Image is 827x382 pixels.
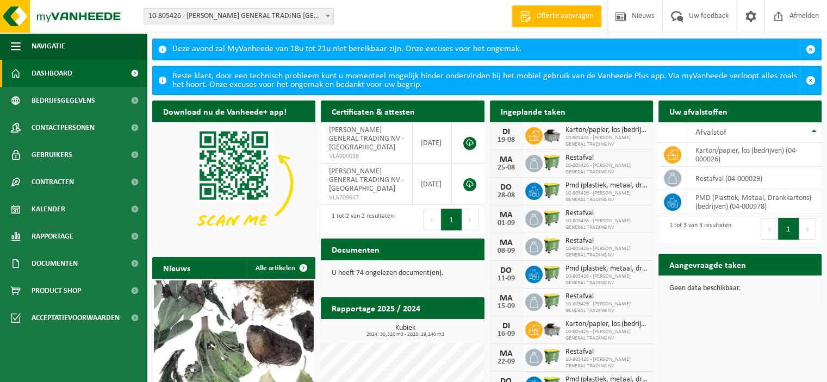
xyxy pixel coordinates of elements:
[669,285,811,292] p: Geen data beschikbaar.
[565,209,648,218] span: Restafval
[32,250,78,277] span: Documenten
[152,122,315,245] img: Download de VHEPlus App
[543,264,561,283] img: WB-0660-HPE-GN-51
[332,270,473,277] p: U heeft 74 ongelezen document(en).
[172,66,800,95] div: Beste klant, door een technisch probleem kunt u momenteel mogelijk hinder ondervinden bij het mob...
[152,101,297,122] h2: Download nu de Vanheede+ app!
[495,247,517,255] div: 08-09
[329,126,404,152] span: [PERSON_NAME] GENERAL TRADING NV - [GEOGRAPHIC_DATA]
[329,193,404,202] span: VLA709647
[32,277,81,304] span: Product Shop
[495,239,517,247] div: MA
[543,209,561,227] img: WB-0660-HPE-GN-51
[565,181,648,190] span: Pmd (plastiek, metaal, drankkartons) (bedrijven)
[658,101,738,122] h2: Uw afvalstoffen
[321,101,426,122] h2: Certificaten & attesten
[326,324,484,337] h3: Kubiek
[495,349,517,358] div: MA
[321,239,390,260] h2: Documenten
[565,265,648,273] span: Pmd (plastiek, metaal, drankkartons) (bedrijven)
[565,356,648,370] span: 10-805426 - [PERSON_NAME] GENERAL TRADING NV
[495,128,517,136] div: DI
[565,246,648,259] span: 10-805426 - [PERSON_NAME] GENERAL TRADING NV
[32,141,72,168] span: Gebruikers
[144,9,333,24] span: 10-805426 - GHASSAN ABOUD GENERAL TRADING NV - ANTWERPEN
[778,218,799,240] button: 1
[32,168,74,196] span: Contracten
[565,273,648,286] span: 10-805426 - [PERSON_NAME] GENERAL TRADING NV
[695,128,726,137] span: Afvalstof
[565,320,648,329] span: Karton/papier, los (bedrijven)
[799,218,816,240] button: Next
[543,236,561,255] img: WB-0660-HPE-GN-51
[565,329,648,342] span: 10-805426 - [PERSON_NAME] GENERAL TRADING NV
[462,209,479,230] button: Next
[495,164,517,172] div: 25-08
[495,330,517,338] div: 16-09
[543,347,561,366] img: WB-0660-HPE-GN-51
[495,211,517,220] div: MA
[534,11,596,22] span: Offerte aanvragen
[495,220,517,227] div: 01-09
[565,126,648,135] span: Karton/papier, los (bedrijven)
[32,196,65,223] span: Kalender
[495,322,517,330] div: DI
[565,237,648,246] span: Restafval
[658,254,757,275] h2: Aangevraagde taken
[441,209,462,230] button: 1
[32,223,73,250] span: Rapportage
[565,162,648,176] span: 10-805426 - [PERSON_NAME] GENERAL TRADING NV
[403,318,483,340] a: Bekijk rapportage
[565,190,648,203] span: 10-805426 - [PERSON_NAME] GENERAL TRADING NV
[664,217,731,241] div: 1 tot 3 van 3 resultaten
[495,275,517,283] div: 11-09
[424,209,441,230] button: Previous
[512,5,601,27] a: Offerte aanvragen
[329,167,404,193] span: [PERSON_NAME] GENERAL TRADING NV - [GEOGRAPHIC_DATA]
[687,190,822,214] td: PMD (Plastiek, Metaal, Drankkartons) (bedrijven) (04-000978)
[543,153,561,172] img: WB-0660-HPE-GN-51
[32,33,65,60] span: Navigatie
[326,332,484,337] span: 2024: 36,320 m3 - 2025: 29,240 m3
[495,136,517,144] div: 19-08
[687,143,822,167] td: karton/papier, los (bedrijven) (04-000026)
[413,164,452,205] td: [DATE]
[172,39,800,60] div: Deze avond zal MyVanheede van 18u tot 21u niet bereikbaar zijn. Onze excuses voor het ongemak.
[413,122,452,164] td: [DATE]
[543,181,561,199] img: WB-0660-HPE-GN-51
[490,101,576,122] h2: Ingeplande taken
[144,8,334,24] span: 10-805426 - GHASSAN ABOUD GENERAL TRADING NV - ANTWERPEN
[321,297,431,318] h2: Rapportage 2025 / 2024
[329,152,404,161] span: VLA900038
[565,301,648,314] span: 10-805426 - [PERSON_NAME] GENERAL TRADING NV
[495,266,517,275] div: DO
[32,60,72,87] span: Dashboard
[565,218,648,231] span: 10-805426 - [PERSON_NAME] GENERAL TRADING NV
[32,114,95,141] span: Contactpersonen
[247,257,314,279] a: Alle artikelen
[495,358,517,366] div: 22-09
[565,348,648,356] span: Restafval
[495,192,517,199] div: 28-08
[495,183,517,192] div: DO
[565,292,648,301] span: Restafval
[565,154,648,162] span: Restafval
[543,292,561,310] img: WB-0660-HPE-GN-51
[543,320,561,338] img: WB-5000-GAL-GY-01
[32,304,120,331] span: Acceptatievoorwaarden
[495,155,517,164] div: MA
[565,135,648,148] span: 10-805426 - [PERSON_NAME] GENERAL TRADING NV
[32,87,95,114] span: Bedrijfsgegevens
[495,294,517,303] div: MA
[761,218,778,240] button: Previous
[152,257,201,278] h2: Nieuws
[687,167,822,190] td: restafval (04-000029)
[495,303,517,310] div: 15-09
[326,208,394,231] div: 1 tot 2 van 2 resultaten
[543,126,561,144] img: WB-5000-GAL-GY-01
